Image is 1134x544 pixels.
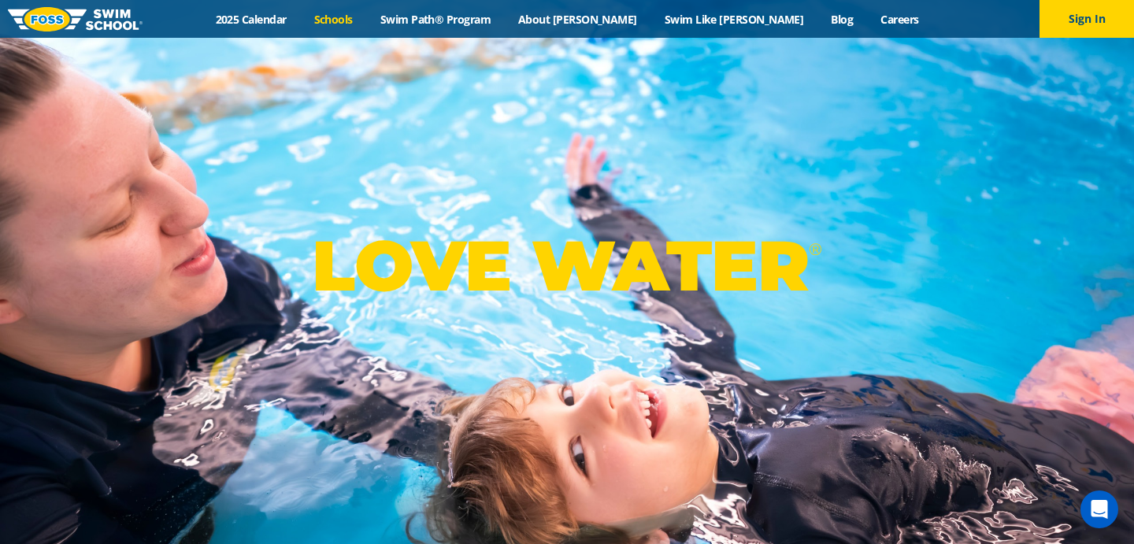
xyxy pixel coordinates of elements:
a: Schools [300,12,366,27]
a: 2025 Calendar [202,12,300,27]
div: Open Intercom Messenger [1080,490,1118,528]
img: FOSS Swim School Logo [8,7,143,31]
sup: ® [809,239,821,259]
a: Swim Path® Program [366,12,504,27]
a: Blog [817,12,867,27]
a: Swim Like [PERSON_NAME] [650,12,817,27]
a: About [PERSON_NAME] [505,12,651,27]
a: Careers [867,12,932,27]
p: LOVE WATER [312,224,821,308]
